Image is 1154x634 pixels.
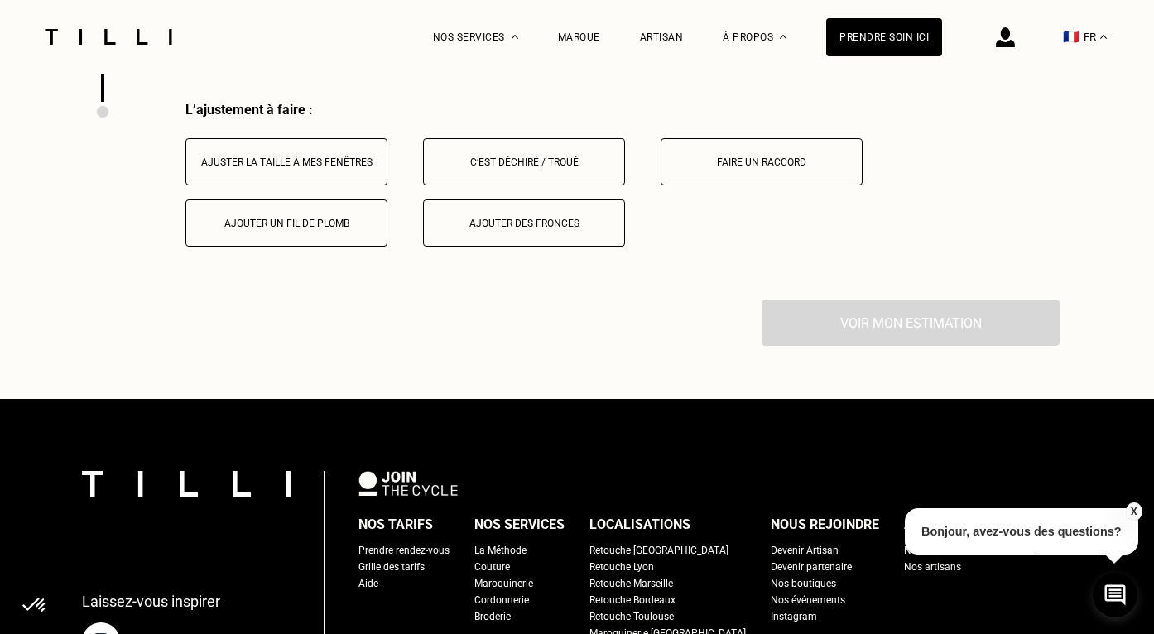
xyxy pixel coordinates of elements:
[904,559,961,575] a: Nos artisans
[185,199,387,247] button: Ajouter un fil de plomb
[195,218,378,229] div: Ajouter un fil de plomb
[358,542,450,559] a: Prendre rendez-vous
[432,156,616,168] div: C‘est déchiré / troué
[512,35,518,39] img: Menu déroulant
[185,138,387,185] button: Ajuster la taille à mes fenêtres
[904,542,964,559] a: Notre histoire
[661,138,863,185] button: Faire un raccord
[195,156,378,168] div: Ajuster la taille à mes fenêtres
[771,559,852,575] a: Devenir partenaire
[589,608,674,625] a: Retouche Toulouse
[589,512,690,537] div: Localisations
[39,29,178,45] img: Logo du service de couturière Tilli
[640,31,684,43] a: Artisan
[358,559,425,575] a: Grille des tarifs
[474,542,527,559] a: La Méthode
[474,592,529,608] a: Cordonnerie
[996,27,1015,47] img: icône connexion
[589,542,728,559] a: Retouche [GEOGRAPHIC_DATA]
[423,199,625,247] button: Ajouter des fronces
[474,575,533,592] a: Maroquinerie
[358,512,433,537] div: Nos tarifs
[589,592,676,608] a: Retouche Bordeaux
[1100,35,1107,39] img: menu déroulant
[82,593,220,610] p: Laissez-vous inspirer
[558,31,600,43] a: Marque
[423,138,625,185] button: C‘est déchiré / troué
[82,471,291,497] img: logo Tilli
[1125,502,1142,521] button: X
[826,18,942,56] a: Prendre soin ici
[358,575,378,592] a: Aide
[771,542,839,559] a: Devenir Artisan
[474,512,565,537] div: Nos services
[358,471,458,496] img: logo Join The Cycle
[905,508,1138,555] p: Bonjour, avez-vous des questions?
[185,102,1060,118] div: L’ajustement à faire :
[904,512,968,537] div: À propos
[1063,29,1079,45] span: 🇫🇷
[780,35,786,39] img: Menu déroulant à propos
[589,575,673,592] a: Retouche Marseille
[771,575,836,592] a: Nos boutiques
[474,608,511,625] a: Broderie
[771,608,817,625] a: Instagram
[771,592,845,608] a: Nos événements
[771,512,879,537] div: Nous rejoindre
[589,559,654,575] a: Retouche Lyon
[432,218,616,229] div: Ajouter des fronces
[474,559,510,575] a: Couture
[670,156,853,168] div: Faire un raccord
